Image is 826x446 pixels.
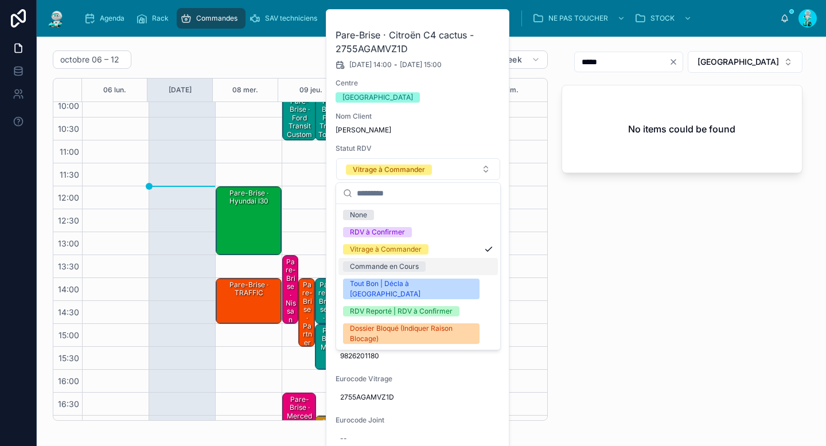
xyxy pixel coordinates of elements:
div: Pare-Brise · Partner [299,279,314,346]
div: Pare-Brise · FORD Transit/Tourneo GC496FD Transit Custom I 270 L1H1 2.0 TDCi 16V DPF Fourgon cour... [315,95,347,140]
button: Week [493,50,548,69]
button: [DATE] [169,79,192,101]
div: Pare-Brise · TRAFFIC [218,280,280,299]
span: [DATE] 15:00 [400,60,442,69]
button: 09 jeu. [299,79,322,101]
span: 2755AGAMVZ1D [340,393,496,402]
span: 15:00 [56,330,82,340]
div: Pare-Brise · TRAFFIC [216,279,281,323]
div: Pare-Brise · Citroën C4 cactus - 2755AGAMVZ1D [317,280,330,439]
span: - [394,60,398,69]
div: Pare-Brise · ford transit custom [285,96,315,140]
a: Assurances [449,8,515,29]
div: Tout Bon | Décla à [GEOGRAPHIC_DATA] [350,279,473,299]
span: [GEOGRAPHIC_DATA] [698,56,779,68]
span: Rack [152,14,169,23]
span: 12:30 [55,216,82,225]
div: Pare-Brise · Partner [301,280,314,348]
div: Suggestions [336,204,500,350]
div: RDV à Confirmer [350,227,405,237]
span: [DATE] 14:00 [349,60,392,69]
span: 10:30 [55,124,82,134]
span: 11:30 [57,170,82,179]
div: Commande en Cours [350,261,419,272]
span: NE PAS TOUCHER [548,14,608,23]
a: Parrainages [382,8,449,29]
button: Select Button [336,158,500,180]
span: Centre [336,79,501,88]
a: Commandes [177,8,246,29]
div: Pare-Brise · hyundai i30 [216,187,281,255]
a: STOCK [631,8,698,29]
div: Pare-Brise · master 3 [315,324,347,369]
span: 10:00 [55,101,82,111]
div: Pare-Brise · ford transit custom [283,95,316,140]
span: 13:00 [55,238,82,248]
div: None [350,210,367,220]
h2: octobre 06 – 12 [60,54,119,65]
div: scrollable content [76,6,780,31]
div: Vitrage à Commander [350,244,422,255]
span: 15:30 [56,353,82,363]
a: Cadeaux [325,8,382,29]
span: Nom Client [336,112,501,121]
span: 13:30 [55,261,82,271]
span: Agenda [100,14,124,23]
div: Pare-Brise · Nissan juke [283,256,298,323]
span: Eurocode Joint [336,416,501,425]
button: 08 mer. [232,79,258,101]
div: [GEOGRAPHIC_DATA] [342,92,413,103]
button: Select Button [688,51,802,73]
span: Statut RDV [336,144,501,153]
span: 11:00 [57,147,82,157]
span: 16:30 [55,399,82,409]
span: 16:00 [55,376,82,386]
button: 06 lun. [103,79,126,101]
a: Rack [133,8,177,29]
a: SAV techniciens [246,8,325,29]
span: SAV techniciens [265,14,317,23]
span: 9826201180 [340,351,496,361]
div: Pare-Brise · hyundai i30 [218,188,280,207]
span: [PERSON_NAME] [336,126,501,135]
div: Pare-Brise · Mercedes classe a w176 [285,394,315,446]
span: 14:00 [55,284,82,294]
div: Pare-Brise · Citroën C4 cactus - 2755AGAMVZ1D [315,279,331,323]
h2: No items could be found [628,122,735,136]
h2: Pare-Brise · Citroën C4 cactus - 2755AGAMVZ1D [336,28,501,56]
span: 12:00 [55,193,82,202]
div: Vitrage à Commander [353,165,425,175]
div: Pare-Brise · master 3 [317,326,346,361]
span: Commandes [196,14,237,23]
img: App logo [46,9,67,28]
button: Clear [669,57,683,66]
div: -- [340,434,347,443]
div: Dossier Bloqué (Indiquer Raison Blocage) [350,323,473,344]
div: Pare-Brise · Nissan juke [285,257,298,342]
div: RDV Reporté | RDV à Confirmer [350,306,453,316]
span: 14:30 [55,307,82,317]
span: STOCK [650,14,675,23]
a: Agenda [80,8,133,29]
span: Eurocode Vitrage [336,374,501,384]
span: Week [500,54,522,65]
a: NE PAS TOUCHER [529,8,631,29]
